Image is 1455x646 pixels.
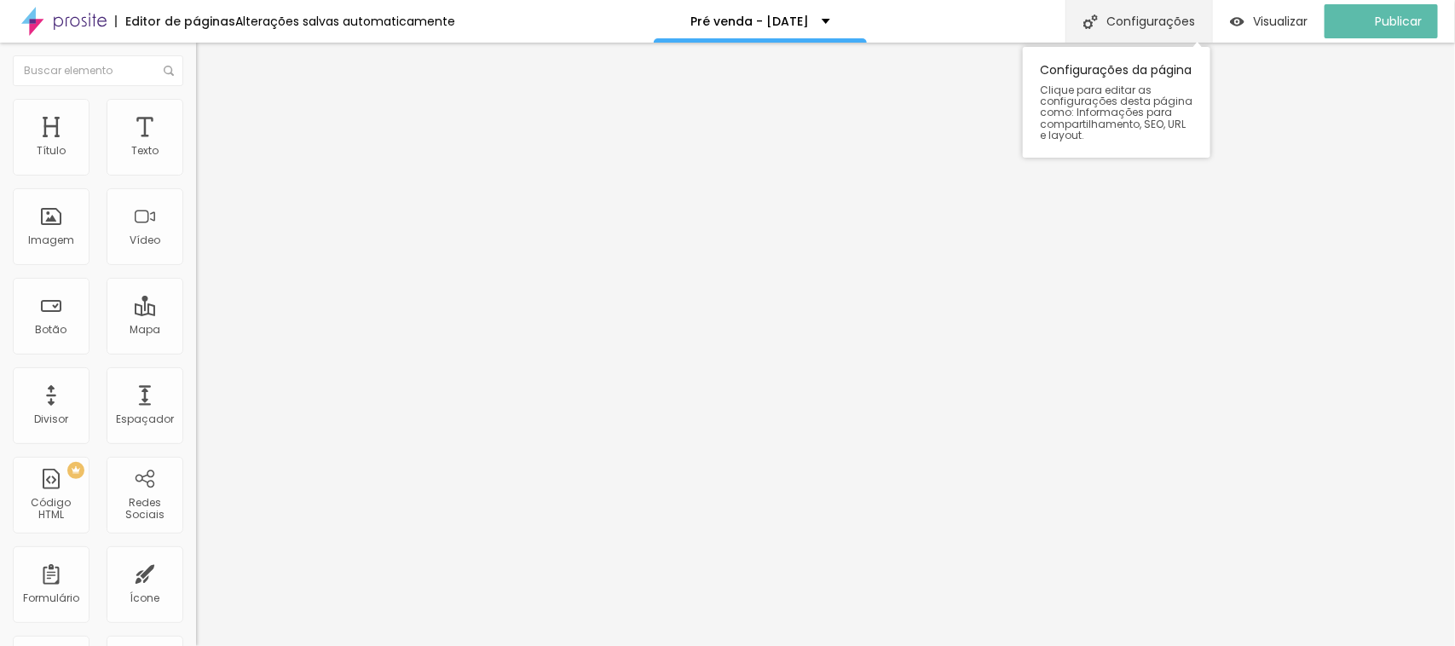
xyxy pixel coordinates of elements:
[1253,14,1308,28] span: Visualizar
[690,15,809,27] p: Pré venda - [DATE]
[1213,4,1325,38] button: Visualizar
[164,66,174,76] img: Icone
[130,324,160,336] div: Mapa
[1375,14,1422,28] span: Publicar
[23,592,79,604] div: Formulário
[111,497,178,522] div: Redes Sociais
[131,145,159,157] div: Texto
[115,15,235,27] div: Editor de páginas
[13,55,183,86] input: Buscar elemento
[34,413,68,425] div: Divisor
[1325,4,1438,38] button: Publicar
[28,234,74,246] div: Imagem
[1083,14,1098,29] img: Icone
[116,413,174,425] div: Espaçador
[130,592,160,604] div: Ícone
[1023,47,1210,158] div: Configurações da página
[36,324,67,336] div: Botão
[17,497,84,522] div: Código HTML
[130,234,160,246] div: Vídeo
[1230,14,1244,29] img: view-1.svg
[1040,84,1193,141] span: Clique para editar as configurações desta página como: Informações para compartilhamento, SEO, UR...
[235,15,455,27] div: Alterações salvas automaticamente
[37,145,66,157] div: Título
